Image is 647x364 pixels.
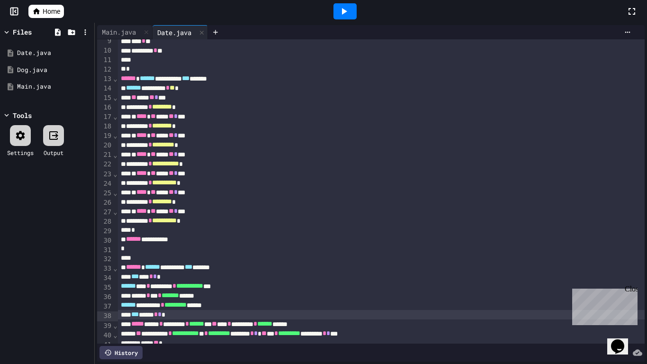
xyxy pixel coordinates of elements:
[97,208,113,217] div: 27
[153,27,196,37] div: Date.java
[13,110,32,120] div: Tools
[97,311,113,321] div: 38
[113,75,117,82] span: Fold line
[97,131,113,141] div: 19
[97,122,113,131] div: 18
[113,331,117,339] span: Fold line
[113,113,117,120] span: Fold line
[99,346,143,359] div: History
[17,82,91,91] div: Main.java
[17,65,91,75] div: Dog.java
[607,326,638,355] iframe: chat widget
[97,302,113,311] div: 37
[97,150,113,160] div: 21
[97,25,153,39] div: Main.java
[113,170,117,178] span: Fold line
[97,189,113,198] div: 25
[97,46,113,55] div: 10
[13,27,32,37] div: Files
[97,103,113,112] div: 16
[97,93,113,103] div: 15
[113,264,117,272] span: Fold line
[113,94,117,101] span: Fold line
[97,292,113,302] div: 36
[97,170,113,179] div: 23
[97,74,113,84] div: 13
[97,264,113,273] div: 33
[97,141,113,150] div: 20
[97,236,113,246] div: 30
[4,4,65,60] div: Chat with us now!Close
[97,273,113,283] div: 34
[113,322,117,329] span: Fold line
[7,148,34,157] div: Settings
[97,331,113,340] div: 40
[97,246,113,255] div: 31
[97,179,113,189] div: 24
[97,227,113,236] div: 29
[97,321,113,331] div: 39
[97,160,113,169] div: 22
[97,283,113,292] div: 35
[113,208,117,216] span: Fold line
[97,340,113,350] div: 41
[113,151,117,159] span: Fold line
[568,285,638,325] iframe: chat widget
[113,132,117,139] span: Fold line
[44,148,63,157] div: Output
[17,48,91,58] div: Date.java
[97,217,113,227] div: 28
[97,36,113,46] div: 9
[97,255,113,264] div: 32
[97,84,113,93] div: 14
[97,27,141,37] div: Main.java
[97,55,113,65] div: 11
[43,7,60,16] span: Home
[28,5,64,18] a: Home
[153,25,208,39] div: Date.java
[113,189,117,197] span: Fold line
[97,198,113,208] div: 26
[97,65,113,74] div: 12
[97,112,113,122] div: 17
